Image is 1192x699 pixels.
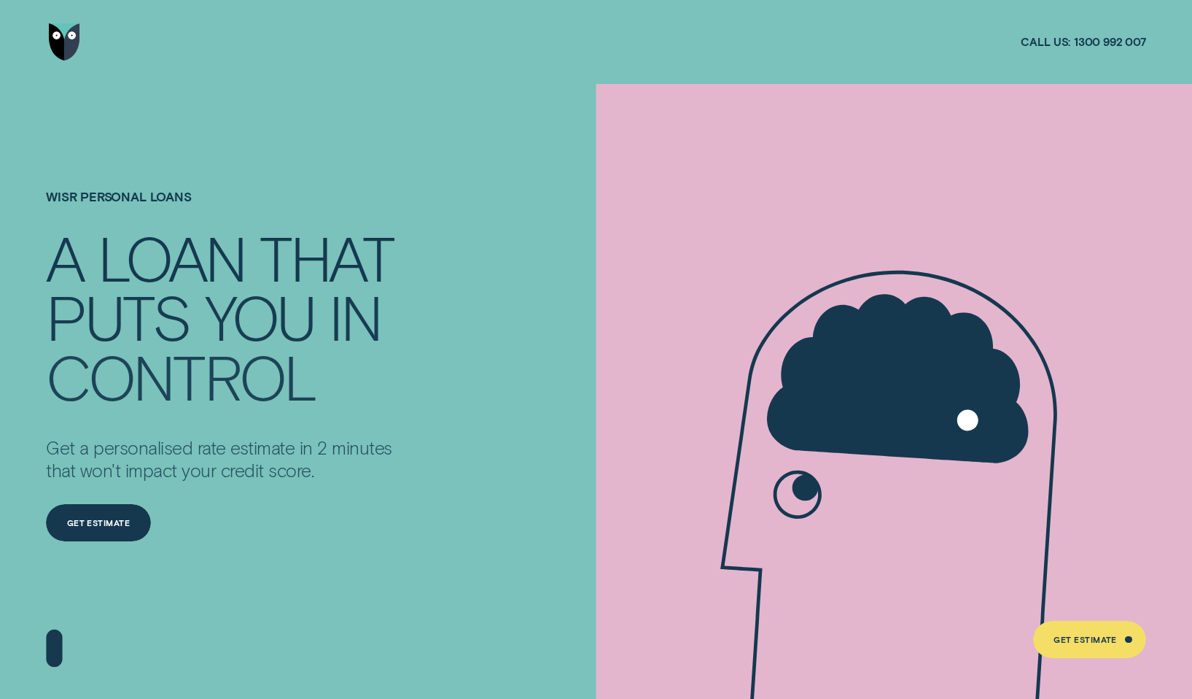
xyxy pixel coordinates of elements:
a: Call us:1300 992 007 [1021,34,1146,49]
h1: Wisr Personal Loans [46,190,408,228]
a: Get Estimate [46,504,151,542]
span: 1300 992 007 [1074,34,1146,49]
h4: A LOAN THAT PUTS YOU IN CONTROL [46,228,408,403]
div: YOU [205,287,314,346]
div: THAT [260,228,394,287]
div: PUTS [46,287,190,346]
div: A [46,228,83,287]
div: LOAN [98,228,245,287]
span: Call us: [1021,34,1070,49]
p: Get a personalised rate estimate in 2 minutes that won't impact your credit score. [46,436,408,481]
img: Wisr [49,23,80,61]
div: IN [329,287,381,346]
a: Get Estimate [1033,621,1146,659]
div: CONTROL [46,347,316,406]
